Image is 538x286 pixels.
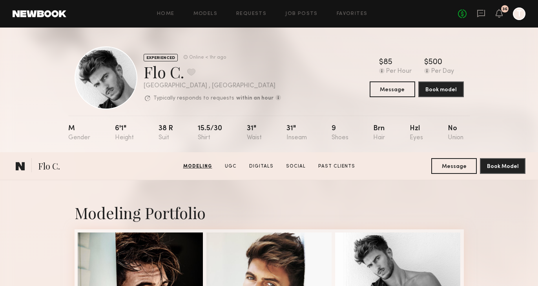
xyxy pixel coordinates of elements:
div: Online < 1hr ago [189,55,226,60]
a: Models [193,11,217,17]
div: 9 [332,125,348,141]
a: Job Posts [285,11,318,17]
div: $ [379,59,383,66]
a: Book Model [480,162,525,169]
div: $ [424,59,429,66]
div: 38 r [159,125,173,141]
button: Message [370,81,415,97]
a: Digitals [246,163,277,170]
div: 85 [383,59,392,66]
div: EXPERIENCED [144,54,178,61]
div: 31" [247,125,262,141]
div: Flo C. [144,61,281,82]
div: Brn [373,125,385,141]
div: 15.5/30 [198,125,222,141]
div: M [68,125,90,141]
span: Flo C. [38,160,60,174]
div: 500 [429,59,442,66]
div: Hzl [410,125,423,141]
div: Per Hour [386,68,412,75]
a: Social [283,163,309,170]
button: Book Model [480,158,525,174]
a: Modeling [180,163,215,170]
a: T [513,7,525,20]
div: Per Day [431,68,454,75]
div: [GEOGRAPHIC_DATA] , [GEOGRAPHIC_DATA] [144,83,281,89]
div: Modeling Portfolio [75,202,464,223]
div: 36 [502,7,507,11]
div: 31" [286,125,307,141]
a: Requests [236,11,266,17]
button: Message [431,158,477,174]
div: 6'1" [115,125,134,141]
a: UGC [222,163,240,170]
b: within an hour [236,96,274,101]
a: Past Clients [315,163,358,170]
a: Home [157,11,175,17]
p: Typically responds to requests [153,96,234,101]
button: Book model [418,81,464,97]
a: Favorites [337,11,368,17]
div: No [448,125,463,141]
